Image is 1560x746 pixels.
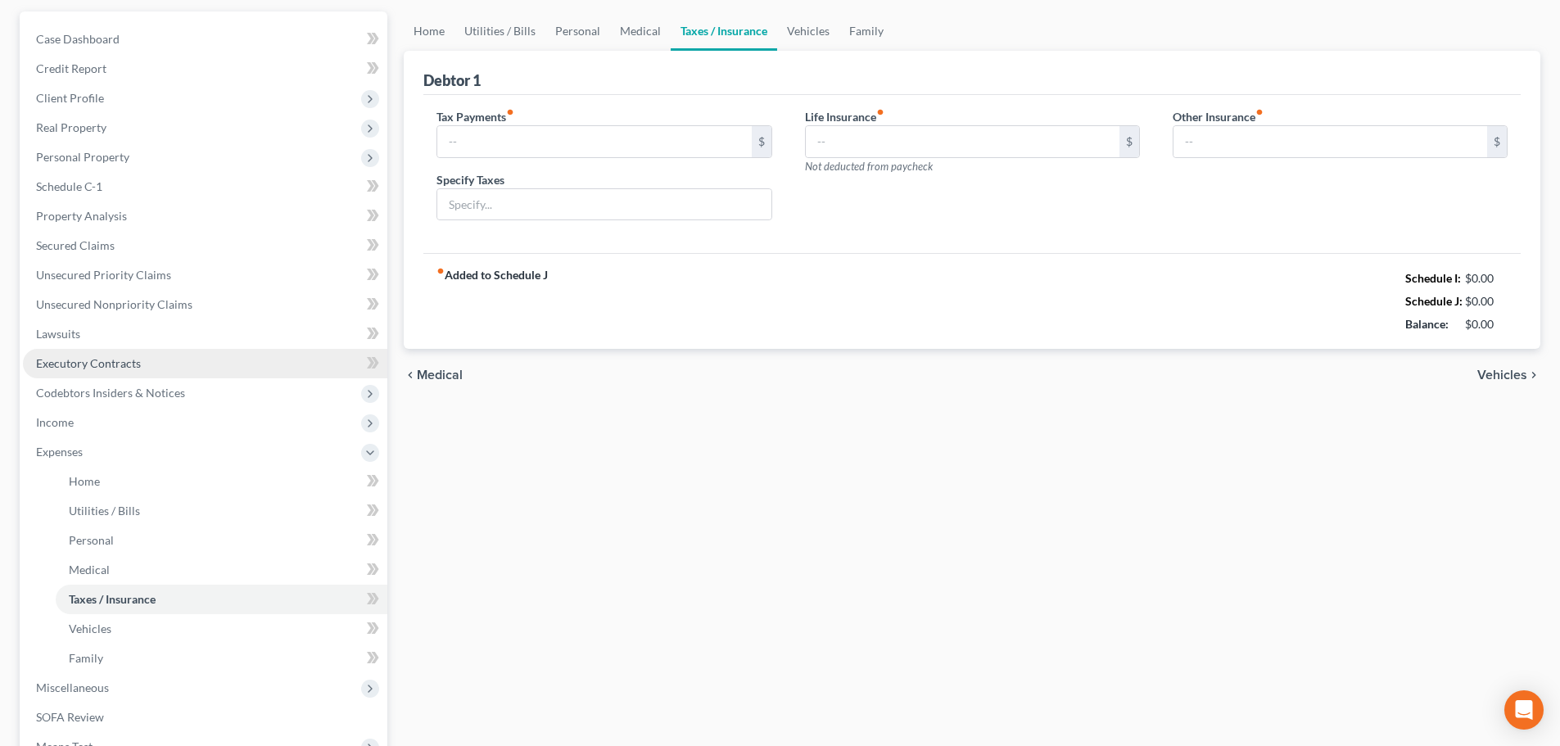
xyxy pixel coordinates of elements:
[56,555,387,585] a: Medical
[454,11,545,51] a: Utilities / Bills
[69,622,111,635] span: Vehicles
[36,268,171,282] span: Unsecured Priority Claims
[36,150,129,164] span: Personal Property
[23,54,387,84] a: Credit Report
[1477,368,1540,382] button: Vehicles chevron_right
[1255,108,1264,116] i: fiber_manual_record
[610,11,671,51] a: Medical
[56,467,387,496] a: Home
[69,563,110,576] span: Medical
[805,108,884,125] label: Life Insurance
[69,533,114,547] span: Personal
[36,445,83,459] span: Expenses
[417,368,463,382] span: Medical
[56,644,387,673] a: Family
[56,496,387,526] a: Utilities / Bills
[69,474,100,488] span: Home
[545,11,610,51] a: Personal
[23,25,387,54] a: Case Dashboard
[56,526,387,555] a: Personal
[839,11,893,51] a: Family
[36,91,104,105] span: Client Profile
[436,171,504,188] label: Specify Taxes
[1405,317,1449,331] strong: Balance:
[36,356,141,370] span: Executory Contracts
[23,201,387,231] a: Property Analysis
[36,238,115,252] span: Secured Claims
[1487,126,1507,157] div: $
[36,209,127,223] span: Property Analysis
[23,703,387,732] a: SOFA Review
[56,585,387,614] a: Taxes / Insurance
[436,267,548,336] strong: Added to Schedule J
[876,108,884,116] i: fiber_manual_record
[1504,690,1544,730] div: Open Intercom Messenger
[806,126,1119,157] input: --
[69,504,140,518] span: Utilities / Bills
[437,189,771,220] input: Specify...
[1173,108,1264,125] label: Other Insurance
[36,32,120,46] span: Case Dashboard
[36,61,106,75] span: Credit Report
[777,11,839,51] a: Vehicles
[1465,293,1508,310] div: $0.00
[69,592,156,606] span: Taxes / Insurance
[1119,126,1139,157] div: $
[23,319,387,349] a: Lawsuits
[36,327,80,341] span: Lawsuits
[23,290,387,319] a: Unsecured Nonpriority Claims
[423,70,481,90] div: Debtor 1
[1405,271,1461,285] strong: Schedule I:
[436,267,445,275] i: fiber_manual_record
[36,386,185,400] span: Codebtors Insiders & Notices
[23,260,387,290] a: Unsecured Priority Claims
[23,172,387,201] a: Schedule C-1
[1405,294,1463,308] strong: Schedule J:
[69,651,103,665] span: Family
[1465,270,1508,287] div: $0.00
[437,126,751,157] input: --
[1173,126,1487,157] input: --
[1477,368,1527,382] span: Vehicles
[436,108,514,125] label: Tax Payments
[506,108,514,116] i: fiber_manual_record
[36,415,74,429] span: Income
[23,349,387,378] a: Executory Contracts
[36,179,102,193] span: Schedule C-1
[404,368,417,382] i: chevron_left
[1465,316,1508,332] div: $0.00
[36,680,109,694] span: Miscellaneous
[56,614,387,644] a: Vehicles
[805,160,933,173] span: Not deducted from paycheck
[36,120,106,134] span: Real Property
[752,126,771,157] div: $
[404,11,454,51] a: Home
[404,368,463,382] button: chevron_left Medical
[671,11,777,51] a: Taxes / Insurance
[23,231,387,260] a: Secured Claims
[36,297,192,311] span: Unsecured Nonpriority Claims
[1527,368,1540,382] i: chevron_right
[36,710,104,724] span: SOFA Review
